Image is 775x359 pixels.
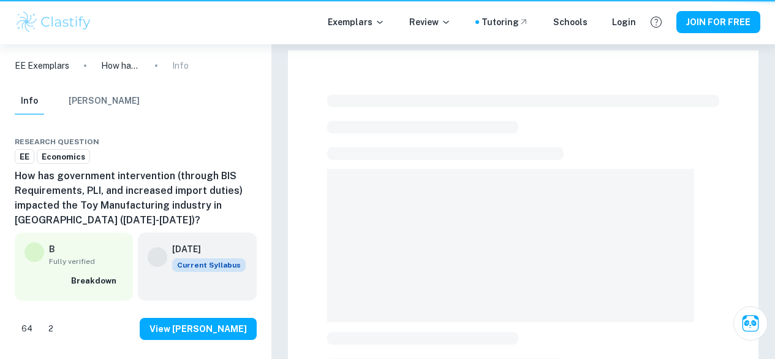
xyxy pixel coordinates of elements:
p: Info [172,59,189,72]
p: B [49,242,55,256]
p: How has government intervention (through BIS Requirements, PLI, and increased import duties) impa... [101,59,140,72]
button: Ask Clai [733,306,768,341]
div: Like [15,319,39,339]
a: Login [612,15,636,29]
p: Review [409,15,451,29]
button: JOIN FOR FREE [676,11,760,33]
a: Economics [37,149,90,164]
div: Bookmark [235,134,244,149]
a: Tutoring [482,15,529,29]
button: Breakdown [68,272,123,290]
div: Report issue [247,134,257,149]
button: Info [15,88,44,115]
span: Research question [15,136,99,147]
span: EE [15,151,34,163]
div: Download [222,134,232,149]
span: Economics [37,151,89,163]
a: Schools [553,15,588,29]
div: Share [210,134,220,149]
button: [PERSON_NAME] [69,88,140,115]
button: Help and Feedback [646,12,667,33]
span: Current Syllabus [172,258,246,272]
a: EE [15,149,34,164]
span: 2 [42,323,60,335]
div: This exemplar is based on the current syllabus. Feel free to refer to it for inspiration/ideas wh... [172,258,246,272]
button: View [PERSON_NAME] [140,318,257,340]
p: Exemplars [328,15,385,29]
span: 64 [15,323,39,335]
div: Dislike [42,319,60,339]
h6: How has government intervention (through BIS Requirements, PLI, and increased import duties) impa... [15,169,257,228]
h6: [DATE] [172,242,236,256]
span: Fully verified [49,256,123,267]
img: Clastify logo [15,10,93,34]
a: EE Exemplars [15,59,69,72]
